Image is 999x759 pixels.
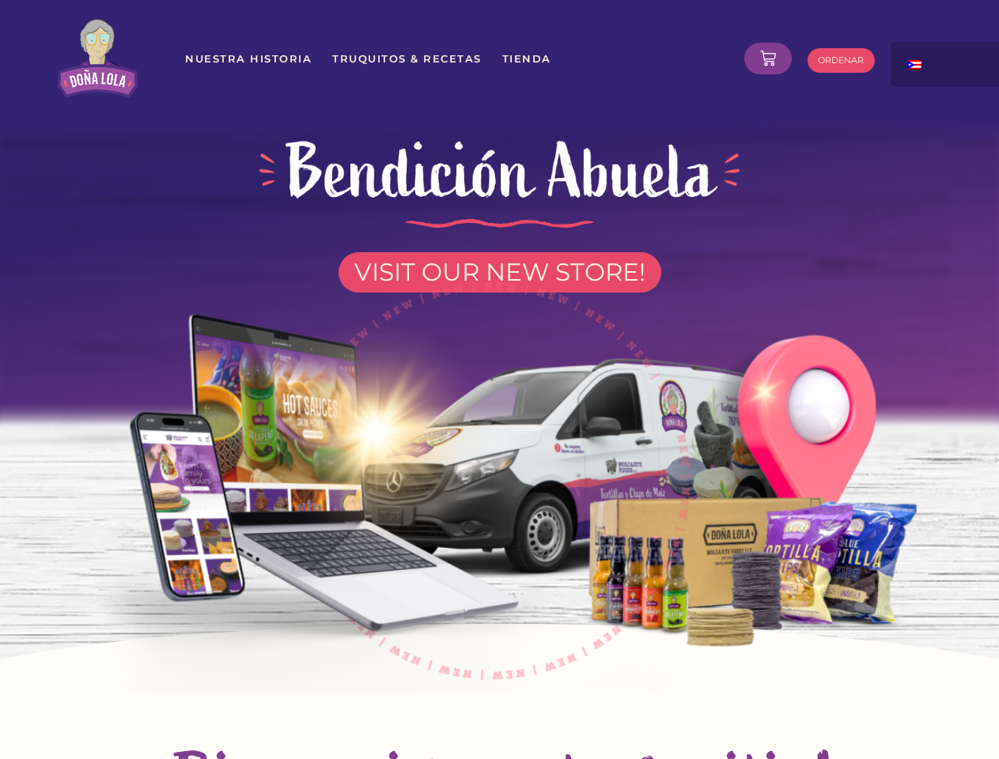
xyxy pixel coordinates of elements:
[184,44,312,73] a: Nuestra Historia
[808,48,875,73] a: ORDENAR
[184,44,732,73] nav: Menu
[501,44,552,73] a: Tienda
[331,44,482,73] a: Truquitos & Recetas
[405,219,595,228] img: divider
[907,60,921,70] img: Spanish
[818,56,864,65] span: ORDENAR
